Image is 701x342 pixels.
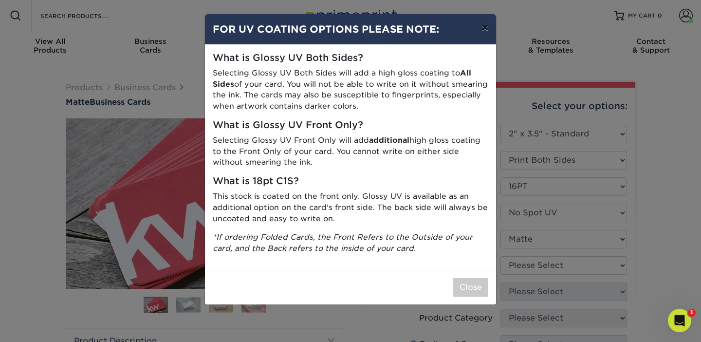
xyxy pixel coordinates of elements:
[213,53,488,64] h5: What is Glossy UV Both Sides?
[213,135,488,168] p: Selecting Glossy UV Front Only will add high gloss coating to the Front Only of your card. You ca...
[213,176,488,187] h5: What is 18pt C1S?
[213,191,488,224] p: This stock is coated on the front only. Glossy UV is available as an additional option on the car...
[453,278,488,297] button: Close
[369,135,409,145] strong: additional
[474,14,496,41] button: ×
[688,309,696,317] span: 1
[213,120,488,131] h5: What is Glossy UV Front Only?
[213,22,488,37] h4: FOR UV COATING OPTIONS PLEASE NOTE:
[213,232,473,253] i: *If ordering Folded Cards, the Front Refers to the Outside of your card, and the Back refers to t...
[213,68,488,112] p: Selecting Glossy UV Both Sides will add a high gloss coating to of your card. You will not be abl...
[213,68,471,89] strong: All Sides
[668,309,691,332] iframe: Intercom live chat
